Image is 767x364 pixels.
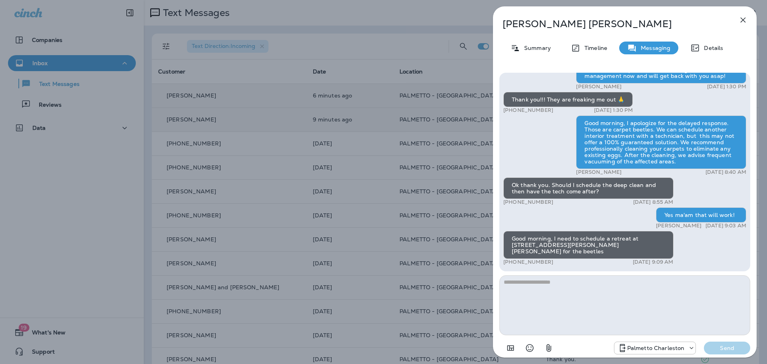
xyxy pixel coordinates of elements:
[705,169,746,175] p: [DATE] 8:40 AM
[614,343,696,353] div: +1 (843) 277-8322
[576,169,622,175] p: [PERSON_NAME]
[705,223,746,229] p: [DATE] 9:03 AM
[503,259,553,265] p: [PHONE_NUMBER]
[503,199,553,205] p: [PHONE_NUMBER]
[637,45,670,51] p: Messaging
[633,259,674,265] p: [DATE] 9:09 AM
[594,107,633,113] p: [DATE] 1:30 PM
[576,115,746,169] div: Good morning, I apologize for the delayed response. Those are carpet beetles. We can schedule ano...
[503,107,553,113] p: [PHONE_NUMBER]
[700,45,723,51] p: Details
[627,345,685,351] p: Palmetto Charleston
[707,84,746,90] p: [DATE] 1:30 PM
[656,207,746,223] div: Yes ma'am that will work!
[520,45,551,51] p: Summary
[503,18,721,30] p: [PERSON_NAME] [PERSON_NAME]
[576,62,746,84] div: Received these photos, I am checking with management now and will get back with you asap!
[503,92,633,107] div: Thank you!!! They are freaking me out 🙏
[522,340,538,356] button: Select an emoji
[503,177,674,199] div: Ok thank you. Should I schedule the deep clean and then have the tech come after?
[503,231,674,259] div: Good morning, I need to schedule a retreat at [STREET_ADDRESS][PERSON_NAME][PERSON_NAME] for the ...
[576,84,622,90] p: [PERSON_NAME]
[656,223,701,229] p: [PERSON_NAME]
[633,199,674,205] p: [DATE] 8:55 AM
[503,340,519,356] button: Add in a premade template
[580,45,607,51] p: Timeline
